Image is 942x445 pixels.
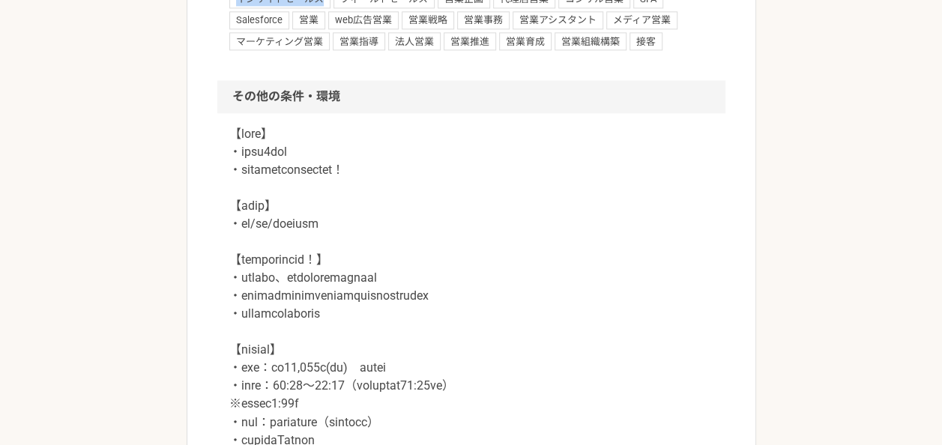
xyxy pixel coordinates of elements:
span: マーケティング営業 [229,32,330,50]
span: 営業推進 [444,32,496,50]
span: 営業事務 [457,11,510,29]
span: 営業アシスタント [513,11,603,29]
span: 営業指導 [333,32,385,50]
span: 営業戦略 [402,11,454,29]
span: Salesforce [229,11,289,29]
h2: その他の条件・環境 [217,80,725,113]
span: 営業組織構築 [555,32,627,50]
span: 営業 [292,11,325,29]
span: 営業育成 [499,32,552,50]
span: 接客 [629,32,662,50]
span: 法人営業 [388,32,441,50]
span: web広告営業 [328,11,399,29]
span: メディア営業 [606,11,677,29]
